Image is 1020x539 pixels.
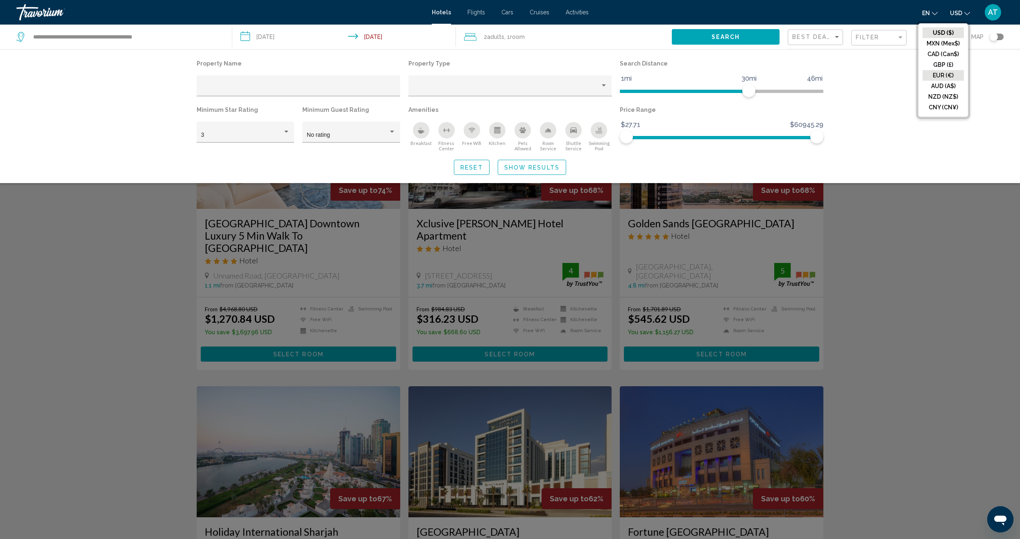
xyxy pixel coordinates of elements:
span: 2 [484,31,504,43]
p: Minimum Guest Rating [302,104,400,115]
span: 46mi [806,72,824,85]
span: 3 [201,131,204,138]
mat-select: Property type [413,86,607,92]
button: Reset [454,160,490,175]
span: Shuttle Service [561,140,586,151]
button: Breakfast [408,122,434,152]
a: Hotels [432,9,451,16]
span: 30mi [740,72,758,85]
button: User Menu [982,4,1004,21]
button: Change currency [950,7,970,19]
div: Hotel Filters [193,58,827,152]
button: Swimming Pool [586,122,612,152]
button: Travelers: 2 adults, 0 children [456,25,672,49]
iframe: Schaltfläche zum Öffnen des Messaging-Fensters [987,506,1013,532]
button: CNY (CN¥) [923,102,964,113]
span: Fitness Center [434,140,459,151]
button: Check-in date: Sep 20, 2025 Check-out date: Sep 27, 2025 [232,25,456,49]
span: , 1 [504,31,525,43]
button: MXN (Mex$) [923,38,964,49]
span: Breakfast [410,140,432,146]
span: Search [712,34,740,41]
button: GBP (£) [923,59,964,70]
p: Amenities [408,104,612,115]
span: Kitchen [489,140,505,146]
button: Free Wifi [459,122,485,152]
button: Change language [922,7,938,19]
p: Minimum Star Rating [197,104,294,115]
span: Best Deals [792,34,835,40]
span: Room [510,34,525,40]
p: Price Range [620,104,823,115]
span: Map [971,31,984,43]
button: USD ($) [923,27,964,38]
span: AT [988,8,998,16]
mat-select: Sort by [792,34,841,41]
a: Cars [501,9,513,16]
span: Room Service [535,140,561,151]
button: Shuttle Service [561,122,586,152]
button: Pets Allowed [510,122,535,152]
button: CAD (Can$) [923,49,964,59]
button: NZD (NZ$) [923,91,964,102]
a: Travorium [16,4,424,20]
span: Reset [460,164,483,171]
button: AUD (A$) [923,81,964,91]
span: USD [950,10,962,16]
a: Cruises [530,9,549,16]
button: Filter [851,29,907,46]
span: 1mi [620,72,633,85]
span: Pets Allowed [510,140,535,151]
span: Adults [487,34,504,40]
button: Fitness Center [434,122,459,152]
span: $60945.29 [789,119,825,131]
span: $27.71 [620,119,641,131]
span: No rating [307,131,330,138]
span: Swimming Pool [586,140,612,151]
span: Free Wifi [462,140,481,146]
button: Show Results [498,160,566,175]
a: Flights [467,9,485,16]
p: Property Type [408,58,612,69]
p: Property Name [197,58,400,69]
button: EUR (€) [923,70,964,81]
button: Search [672,29,780,44]
button: Toggle map [984,33,1004,41]
a: Activities [566,9,589,16]
span: en [922,10,930,16]
span: Filter [856,34,879,41]
button: Kitchen [485,122,510,152]
button: Room Service [535,122,561,152]
p: Search Distance [620,58,823,69]
span: Show Results [504,164,560,171]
